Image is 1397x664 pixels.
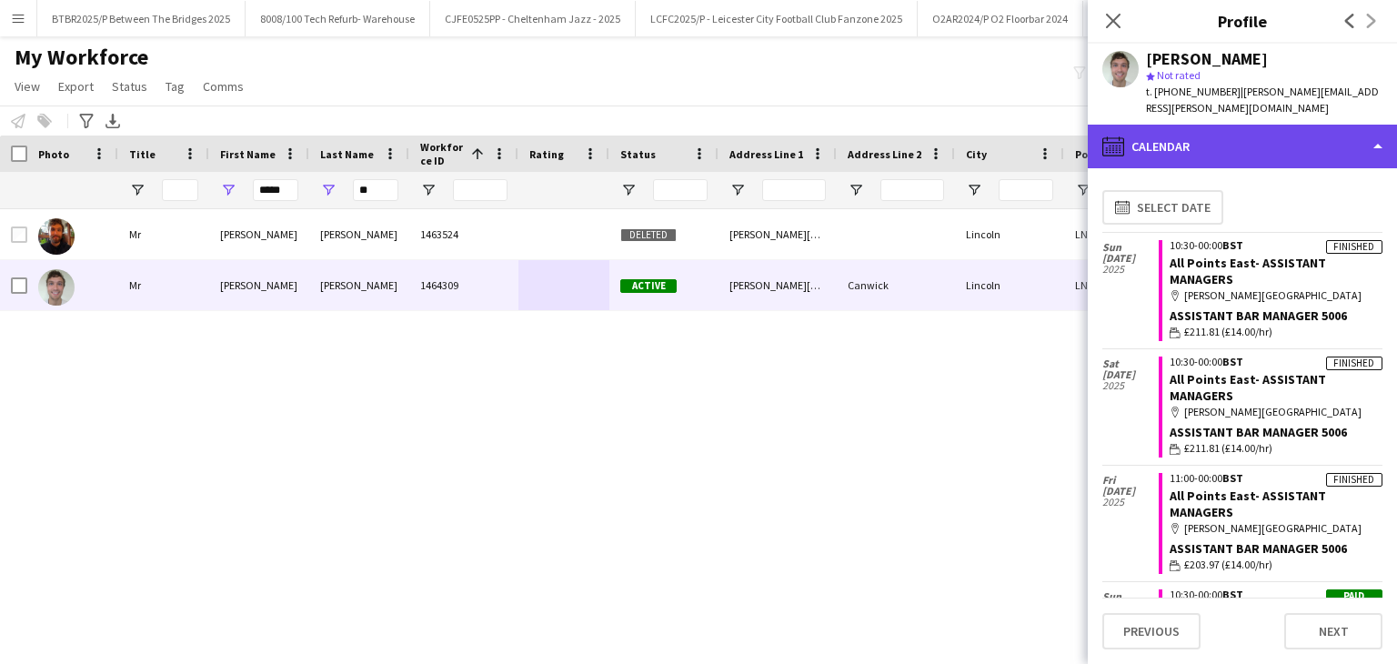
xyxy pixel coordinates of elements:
[620,147,656,161] span: Status
[762,179,826,201] input: Address Line 1 Filter Input
[166,78,185,95] span: Tag
[118,260,209,310] div: Mr
[353,179,398,201] input: Last Name Filter Input
[1326,589,1382,603] div: Paid
[1170,424,1382,440] div: Assistant Bar Manager 5006
[1083,1,1251,36] button: O2AR2025/P O2 Floor Bar FY26
[1064,260,1173,310] div: LN4 2RP
[729,147,803,161] span: Address Line 1
[1146,85,1379,115] span: | [PERSON_NAME][EMAIL_ADDRESS][PERSON_NAME][DOMAIN_NAME]
[966,147,987,161] span: City
[1088,125,1397,168] div: Calendar
[1170,520,1382,537] div: [PERSON_NAME][GEOGRAPHIC_DATA]
[837,260,955,310] div: Canwick
[1170,589,1382,600] div: 10:30-00:00
[1170,240,1382,251] div: 10:30-00:00
[1102,497,1159,508] span: 2025
[129,182,146,198] button: Open Filter Menu
[620,279,677,293] span: Active
[1222,471,1243,485] span: BST
[203,78,244,95] span: Comms
[1326,240,1382,254] div: Finished
[1102,475,1159,486] span: Fri
[719,209,837,259] div: [PERSON_NAME][GEOGRAPHIC_DATA]
[1088,9,1397,33] h3: Profile
[420,182,437,198] button: Open Filter Menu
[220,147,276,161] span: First Name
[15,44,148,71] span: My Workforce
[1222,355,1243,368] span: BST
[1102,242,1159,253] span: Sun
[1170,255,1326,287] a: All Points East- ASSISTANT MANAGERS
[1157,68,1201,82] span: Not rated
[38,218,75,255] img: Giles Wade
[11,226,27,243] input: Row Selection is disabled for this row (unchecked)
[246,1,430,36] button: 8008/100 Tech Refurb- Warehouse
[1146,85,1241,98] span: t. [PHONE_NUMBER]
[1102,613,1201,649] button: Previous
[430,1,636,36] button: CJFE0525PP - Cheltenham Jazz - 2025
[1102,190,1223,225] button: Select date
[1170,404,1382,420] div: [PERSON_NAME][GEOGRAPHIC_DATA]
[1102,369,1159,380] span: [DATE]
[320,182,337,198] button: Open Filter Menu
[420,140,464,167] span: Workforce ID
[1102,358,1159,369] span: Sat
[58,78,94,95] span: Export
[253,179,298,201] input: First Name Filter Input
[309,209,409,259] div: [PERSON_NAME]
[1102,264,1159,275] span: 2025
[966,182,982,198] button: Open Filter Menu
[620,228,677,242] span: Deleted
[209,209,309,259] div: [PERSON_NAME]
[918,1,1083,36] button: O2AR2024/P O2 Floorbar 2024
[37,1,246,36] button: BTBR2025/P Between The Bridges 2025
[955,260,1064,310] div: Lincoln
[1184,557,1272,573] span: £203.97 (£14.00/hr)
[1102,380,1159,391] span: 2025
[1170,371,1326,404] a: All Points East- ASSISTANT MANAGERS
[102,110,124,132] app-action-btn: Export XLSX
[880,179,944,201] input: Address Line 2 Filter Input
[620,182,637,198] button: Open Filter Menu
[1184,324,1272,340] span: £211.81 (£14.00/hr)
[1102,253,1159,264] span: [DATE]
[653,179,708,201] input: Status Filter Input
[409,209,518,259] div: 1463524
[209,260,309,310] div: [PERSON_NAME]
[162,179,198,201] input: Title Filter Input
[118,209,209,259] div: Mr
[453,179,508,201] input: Workforce ID Filter Input
[129,147,156,161] span: Title
[848,147,921,161] span: Address Line 2
[15,78,40,95] span: View
[75,110,97,132] app-action-btn: Advanced filters
[1075,147,1127,161] span: Post Code
[1222,238,1243,252] span: BST
[220,182,236,198] button: Open Filter Menu
[1222,588,1243,601] span: BST
[1064,209,1173,259] div: LN4 2RP
[529,147,564,161] span: Rating
[51,75,101,98] a: Export
[1284,613,1382,649] button: Next
[1102,486,1159,497] span: [DATE]
[1146,51,1268,67] div: [PERSON_NAME]
[1170,287,1382,304] div: [PERSON_NAME][GEOGRAPHIC_DATA]
[719,260,837,310] div: [PERSON_NAME][GEOGRAPHIC_DATA]
[1170,473,1382,484] div: 11:00-00:00
[729,182,746,198] button: Open Filter Menu
[1170,540,1382,557] div: Assistant Bar Manager 5006
[955,209,1064,259] div: Lincoln
[105,75,155,98] a: Status
[1170,307,1382,324] div: Assistant Bar Manager 5006
[1326,473,1382,487] div: Finished
[1075,182,1091,198] button: Open Filter Menu
[1326,357,1382,370] div: Finished
[158,75,192,98] a: Tag
[1184,440,1272,457] span: £211.81 (£14.00/hr)
[1102,591,1159,602] span: Sun
[848,182,864,198] button: Open Filter Menu
[320,147,374,161] span: Last Name
[1170,357,1382,367] div: 10:30-00:00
